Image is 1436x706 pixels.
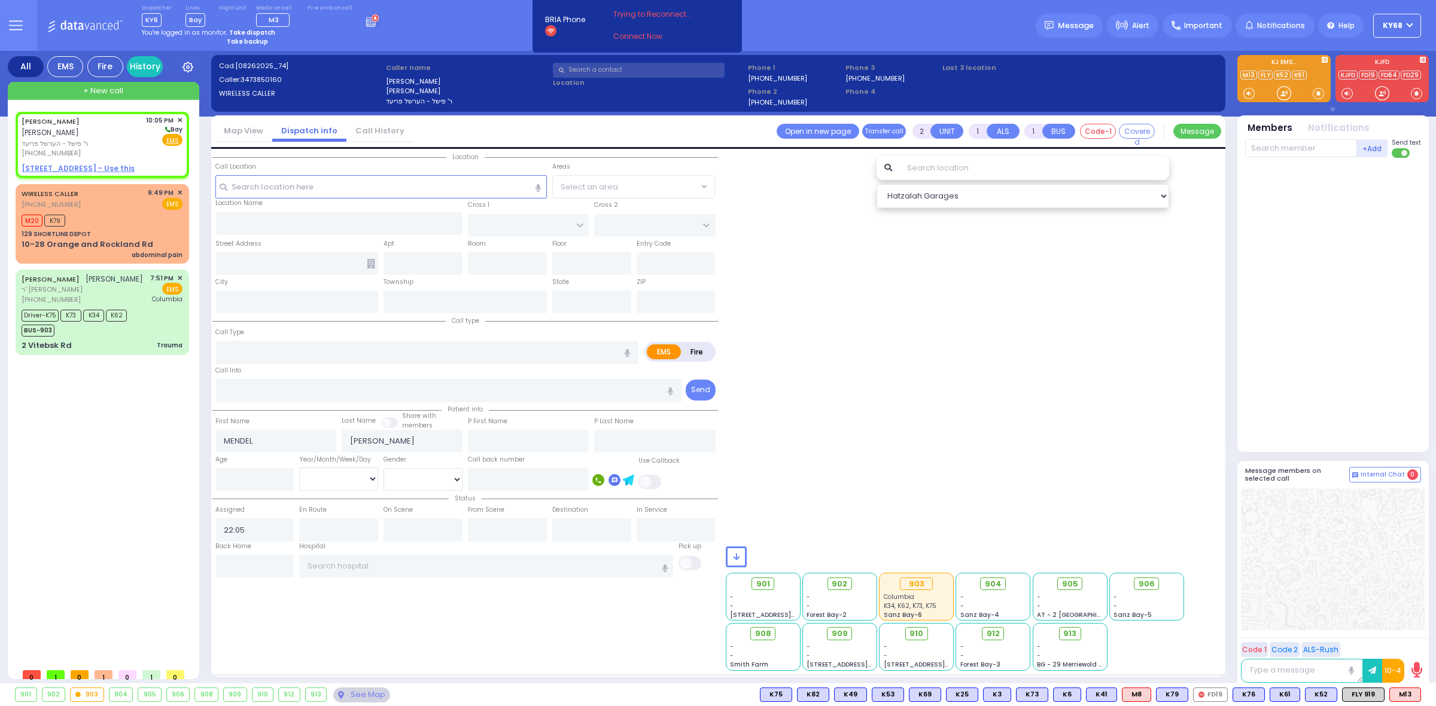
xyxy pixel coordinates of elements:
span: members [402,421,433,430]
label: Room [468,239,486,249]
div: 904 [109,688,133,701]
div: BLS [1053,687,1081,702]
span: Phone 1 [748,63,841,73]
span: Status [449,494,482,503]
label: Street Address [215,239,261,249]
span: K79 [44,215,65,227]
span: - [807,601,810,610]
a: Open in new page [777,124,859,139]
div: BLS [834,687,867,702]
span: - [730,592,734,601]
label: Apt [384,239,394,249]
label: Assigned [215,505,245,515]
span: - [1037,651,1041,660]
span: [STREET_ADDRESS][PERSON_NAME] [730,610,843,619]
span: BG - 29 Merriewold S. [1037,660,1104,669]
div: 10-28 Orange and Rockland Rd [22,239,153,250]
button: Message [1173,124,1221,139]
span: Forest Bay-3 [960,660,1000,669]
label: Lines [185,5,205,12]
label: [PHONE_NUMBER] [845,74,905,82]
div: 913 [306,688,327,701]
label: Location [553,78,744,88]
div: EMS [47,56,83,77]
a: [PERSON_NAME] [22,274,80,284]
span: + New call [83,85,123,97]
span: - [960,601,964,610]
input: Search location [899,156,1169,180]
span: 9:49 PM [148,188,174,197]
strong: Take backup [227,37,268,46]
span: Alert [1132,20,1149,31]
span: Call type [446,316,485,325]
span: ✕ [177,188,182,198]
span: 909 [832,628,848,640]
div: BLS [1233,687,1265,702]
label: From Scene [468,505,504,515]
span: Important [1184,20,1222,31]
div: K69 [909,687,941,702]
span: ר' [PERSON_NAME] [22,285,143,295]
div: 906 [167,688,190,701]
span: ✕ [177,115,182,126]
button: BUS [1042,124,1075,139]
span: - [730,651,734,660]
span: ky68 [1383,20,1402,31]
span: 3473850160 [241,75,282,84]
a: KJFD [1338,71,1358,80]
span: 904 [985,578,1002,590]
div: M13 [1389,687,1421,702]
button: +Add [1357,139,1388,157]
span: - [1113,601,1117,610]
span: Phone 2 [748,87,841,97]
span: 0 [118,670,136,679]
span: [PHONE_NUMBER] [22,200,81,209]
a: Map View [215,125,272,136]
label: KJ EMS... [1237,59,1331,68]
span: - [960,642,964,651]
label: Dispatcher [142,5,172,12]
span: Driver-K75 [22,310,59,322]
span: KY6 [142,13,162,27]
button: ALS-Rush [1301,642,1340,657]
span: 10:05 PM [146,116,174,125]
span: M20 [22,215,42,227]
div: 908 [195,688,218,701]
div: FD19 [1193,687,1228,702]
label: Call Type [215,328,244,337]
span: 901 [756,578,770,590]
label: Destination [552,505,588,515]
span: EMS [162,283,182,295]
button: ALS [987,124,1020,139]
button: Code 2 [1270,642,1300,657]
label: Back Home [215,542,251,551]
div: abdominal pain [132,250,182,259]
span: 0 [1407,469,1418,480]
span: 1 [142,670,160,679]
span: Select an area [561,181,618,193]
span: Phone 4 [845,87,939,97]
label: KJFD [1335,59,1429,68]
div: BLS [1305,687,1337,702]
span: M3 [269,15,279,25]
a: K61 [1292,71,1307,80]
div: K82 [797,687,829,702]
span: - [730,601,734,610]
span: Internal Chat [1361,470,1405,479]
a: FD64 [1379,71,1400,80]
span: Columbia [152,295,182,304]
span: - [1037,601,1041,610]
label: Age [215,455,227,464]
label: Call Info [215,366,241,375]
label: En Route [299,505,327,515]
label: [PHONE_NUMBER] [748,97,807,106]
div: All [8,56,44,77]
label: Call back number [468,455,525,464]
span: ר' פישל - הערשל פריעד [22,139,142,149]
a: Dispatch info [272,125,346,136]
div: 909 [224,688,247,701]
span: [08262025_74] [235,61,288,71]
small: Share with [402,411,436,420]
div: ALS [1389,687,1421,702]
label: Caller name [386,63,549,73]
